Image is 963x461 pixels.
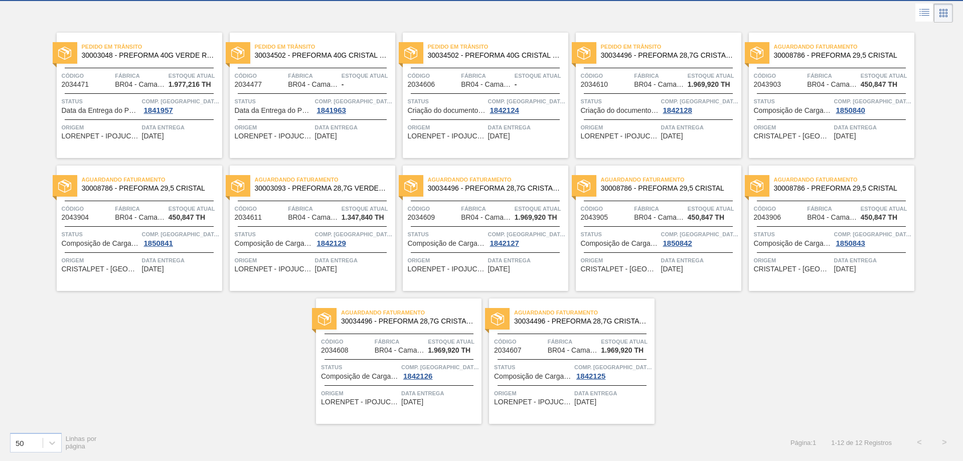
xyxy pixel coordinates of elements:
[222,33,395,158] a: statusPedido em Trânsito30034502 - PREFORMA 40G CRISTAL 60% RECCódigo2034477FábricaBR04 - Camaçar...
[62,96,139,106] span: Status
[488,96,566,106] span: Comp. Carga
[834,229,912,239] span: Comp. Carga
[754,122,832,132] span: Origem
[142,229,220,247] a: Comp. [GEOGRAPHIC_DATA]1850841
[834,255,912,265] span: Data entrega
[807,214,857,221] span: BR04 - Camaçari
[634,204,685,214] span: Fábrica
[401,362,479,372] span: Comp. Carga
[488,265,510,273] span: 08/10/2025
[834,96,912,114] a: Comp. [GEOGRAPHIC_DATA]1850840
[834,229,912,247] a: Comp. [GEOGRAPHIC_DATA]1850843
[315,106,348,114] div: 1841963
[581,265,659,273] span: CRISTALPET - CABO DE SANTO AGOSTINHO (PE)
[315,255,393,265] span: Data entrega
[834,122,912,132] span: Data entrega
[315,265,337,273] span: 08/10/2025
[568,33,741,158] a: statusPedido em Trânsito30034496 - PREFORMA 28,7G CRISTAL 60% RECCódigo2034610FábricaBR04 - Camaç...
[634,214,684,221] span: BR04 - Camaçari
[807,204,858,214] span: Fábrica
[321,347,349,354] span: 2034608
[428,347,470,354] span: 1.969,920 TH
[321,362,399,372] span: Status
[661,255,739,265] span: Data entrega
[574,372,607,380] div: 1842125
[288,81,338,88] span: BR04 - Camaçari
[834,265,856,273] span: 10/10/2025
[255,185,387,192] span: 30003093 - PREFORMA 28,7G VERDE RECICLADA
[341,308,481,318] span: Aguardando Faturamento
[494,398,572,406] span: LORENPET - IPOJUCA (PE)
[62,71,113,81] span: Código
[807,81,857,88] span: BR04 - Camaçari
[235,96,312,106] span: Status
[401,372,434,380] div: 1842126
[661,96,739,106] span: Comp. Carga
[790,439,816,446] span: Página : 1
[515,71,566,81] span: Estoque atual
[915,4,934,23] div: Visão em Lista
[82,52,214,59] span: 30003048 - PREFORMA 40G VERDE RECICLADA
[62,265,139,273] span: CRISTALPET - CABO DE SANTO AGOSTINHO (PE)
[661,239,694,247] div: 1850842
[408,265,486,273] span: LORENPET - IPOJUCA (PE)
[601,175,741,185] span: Aguardando Faturamento
[461,71,512,81] span: Fábrica
[807,71,858,81] span: Fábrica
[932,430,957,455] button: >
[754,214,781,221] span: 2043906
[774,42,914,52] span: Aguardando Faturamento
[169,71,220,81] span: Estoque atual
[308,298,481,424] a: statusAguardando Faturamento30034496 - PREFORMA 28,7G CRISTAL 60% RECCódigo2034608FábricaBR04 - C...
[58,47,71,60] img: status
[404,180,417,193] img: status
[581,204,632,214] span: Código
[288,71,339,81] span: Fábrica
[255,175,395,185] span: Aguardando Faturamento
[169,81,211,88] span: 1.977,216 TH
[831,439,892,446] span: 1 - 12 de 12 Registros
[62,132,139,140] span: LORENPET - IPOJUCA (PE)
[62,81,89,88] span: 2034471
[375,347,425,354] span: BR04 - Camaçari
[861,71,912,81] span: Estoque atual
[235,204,286,214] span: Código
[834,239,867,247] div: 1850843
[315,122,393,132] span: Data entrega
[315,229,393,247] a: Comp. [GEOGRAPHIC_DATA]1842129
[754,71,805,81] span: Código
[574,398,596,406] span: 11/10/2025
[315,239,348,247] div: 1842129
[321,398,399,406] span: LORENPET - IPOJUCA (PE)
[488,122,566,132] span: Data entrega
[515,214,557,221] span: 1.969,920 TH
[235,71,286,81] span: Código
[235,229,312,239] span: Status
[494,337,545,347] span: Código
[142,96,220,106] span: Comp. Carga
[494,388,572,398] span: Origem
[401,398,423,406] span: 10/10/2025
[661,265,683,273] span: 09/10/2025
[408,240,486,247] span: Composição de Carga Aceita
[142,122,220,132] span: Data entrega
[395,33,568,158] a: statusPedido em Trânsito30034502 - PREFORMA 40G CRISTAL 60% RECCódigo2034606FábricaBR04 - Camaçar...
[315,96,393,114] a: Comp. [GEOGRAPHIC_DATA]1841963
[82,185,214,192] span: 30008786 - PREFORMA 29,5 CRISTAL
[834,132,856,140] span: 05/10/2025
[16,438,24,447] div: 50
[142,239,175,247] div: 1850841
[661,96,739,114] a: Comp. [GEOGRAPHIC_DATA]1842128
[488,229,566,247] a: Comp. [GEOGRAPHIC_DATA]1842127
[861,81,897,88] span: 450,847 TH
[255,42,395,52] span: Pedido em Trânsito
[115,204,166,214] span: Fábrica
[461,204,512,214] span: Fábrica
[231,47,244,60] img: status
[321,373,399,380] span: Composição de Carga Aceita
[62,107,139,114] span: Data da Entrega do Pedido Atrasada
[142,229,220,239] span: Comp. Carga
[49,33,222,158] a: statusPedido em Trânsito30003048 - PREFORMA 40G VERDE RECICLADACódigo2034471FábricaBR04 - Camaçar...
[774,52,906,59] span: 30008786 - PREFORMA 29,5 CRISTAL
[115,81,165,88] span: BR04 - Camaçari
